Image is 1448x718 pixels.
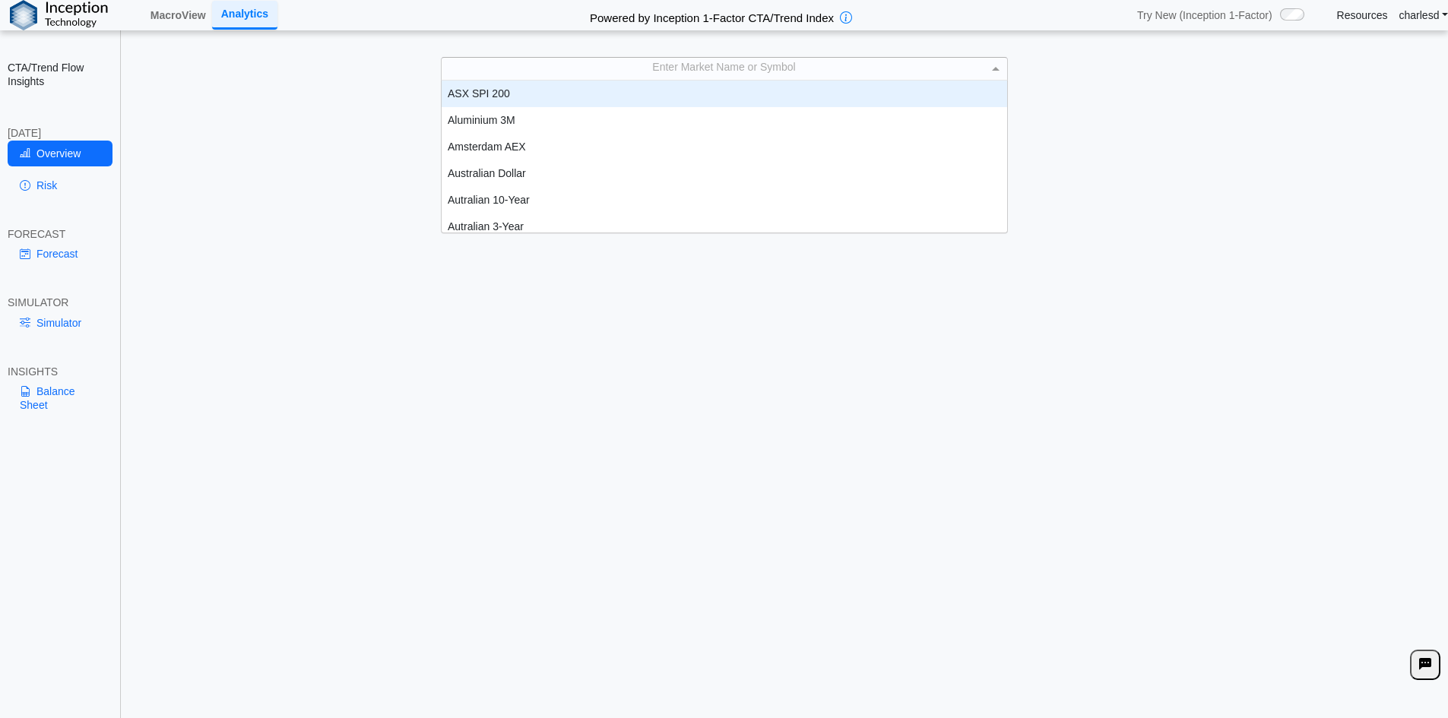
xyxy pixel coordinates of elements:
div: SIMULATOR [8,296,112,309]
a: Resources [1337,8,1388,22]
div: Australian Dollar [442,160,1007,187]
div: ASX SPI 200 [442,81,1007,107]
div: Enter Market Name or Symbol [442,58,1007,79]
h2: CTA/Trend Flow Insights [8,61,112,88]
a: MacroView [144,2,212,28]
a: Forecast [8,241,112,267]
div: FORECAST [8,227,112,241]
span: Try New (Inception 1-Factor) [1137,8,1272,22]
a: Overview [8,141,112,166]
div: [DATE] [8,126,112,140]
div: Autralian 10-Year [442,187,1007,214]
div: INSIGHTS [8,365,112,378]
h3: Please Select an Asset to Start [126,176,1444,191]
div: grid [442,81,1007,232]
div: Amsterdam AEX [442,134,1007,160]
div: Aluminium 3M [442,107,1007,134]
div: Autralian 3-Year [442,214,1007,240]
h2: Powered by Inception 1-Factor CTA/Trend Index [584,5,840,26]
a: Analytics [212,1,277,29]
a: Balance Sheet [8,378,112,418]
a: Simulator [8,310,112,336]
a: Risk [8,172,112,198]
h5: Positioning data updated at previous day close; Price and Flow estimates updated intraday (15-min... [128,120,1441,129]
a: charlesd [1399,8,1448,22]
